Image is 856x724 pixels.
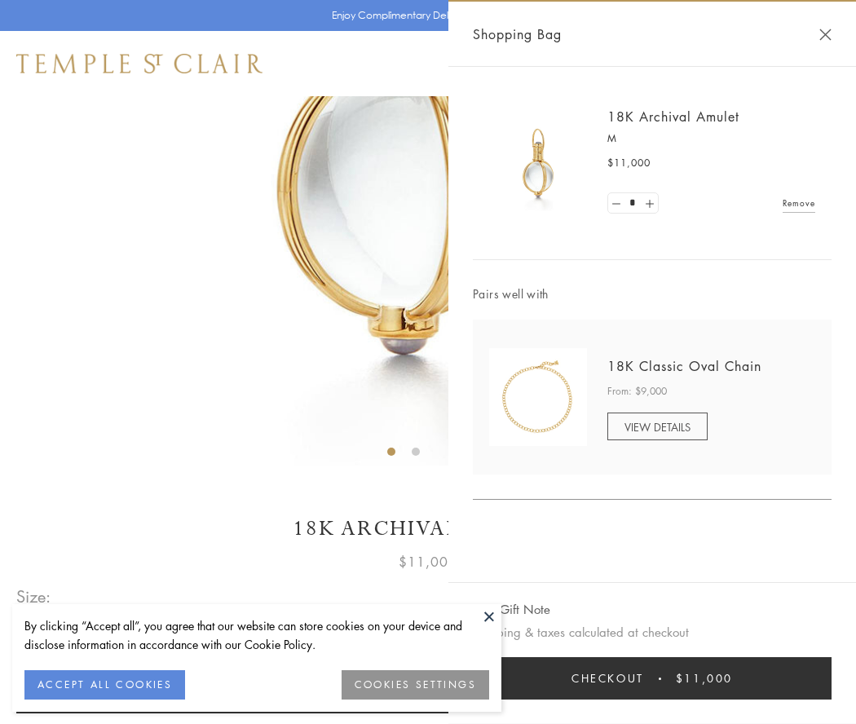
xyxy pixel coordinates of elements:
[676,669,733,687] span: $11,000
[819,29,832,41] button: Close Shopping Bag
[473,24,562,45] span: Shopping Bag
[473,285,832,303] span: Pairs well with
[473,622,832,642] p: Shipping & taxes calculated at checkout
[607,383,667,400] span: From: $9,000
[332,7,517,24] p: Enjoy Complimentary Delivery & Returns
[624,419,691,435] span: VIEW DETAILS
[16,514,840,543] h1: 18K Archival Amulet
[571,669,644,687] span: Checkout
[489,348,587,446] img: N88865-OV18
[607,413,708,440] a: VIEW DETAILS
[607,130,815,147] p: M
[473,599,550,620] button: Add Gift Note
[24,670,185,700] button: ACCEPT ALL COOKIES
[473,657,832,700] button: Checkout $11,000
[607,108,739,126] a: 18K Archival Amulet
[399,551,457,572] span: $11,000
[783,194,815,212] a: Remove
[16,54,263,73] img: Temple St. Clair
[24,616,489,654] div: By clicking “Accept all”, you agree that our website can store cookies on your device and disclos...
[16,583,52,610] span: Size:
[342,670,489,700] button: COOKIES SETTINGS
[641,193,657,214] a: Set quantity to 2
[607,155,651,171] span: $11,000
[607,357,761,375] a: 18K Classic Oval Chain
[489,114,587,212] img: 18K Archival Amulet
[608,193,624,214] a: Set quantity to 0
